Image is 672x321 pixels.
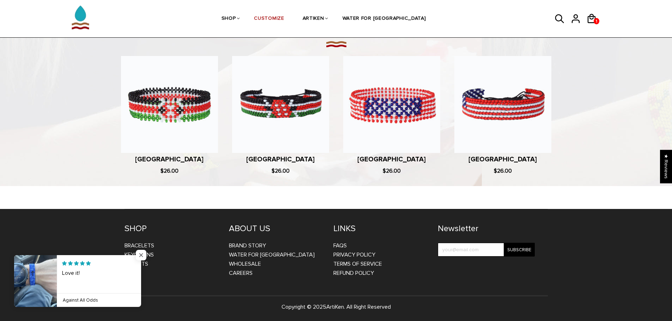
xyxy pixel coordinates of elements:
[594,17,599,26] span: 1
[229,260,261,267] a: WHOLESALE
[326,303,344,310] a: ArtiKen
[303,0,324,38] a: ARTIKEN
[438,223,535,234] h4: Newsletter
[325,39,347,49] img: Related products
[333,251,375,258] a: Privacy Policy
[468,155,537,163] a: [GEOGRAPHIC_DATA]
[125,223,218,234] h4: SHOP
[504,243,535,257] input: Subscribe
[229,223,323,234] h4: ABOUT US
[333,242,347,249] a: FAQs
[357,155,426,163] a: [GEOGRAPHIC_DATA]
[246,155,315,163] a: [GEOGRAPHIC_DATA]
[229,270,253,277] a: CAREERS
[125,242,154,249] a: Bracelets
[136,250,146,260] span: Close popup widget
[383,167,401,174] span: $26.00
[254,0,284,38] a: CUSTOMIZE
[125,251,154,258] a: Keychains
[333,270,374,277] a: Refund Policy
[333,260,382,267] a: Terms of Service
[343,0,426,38] a: WATER FOR [GEOGRAPHIC_DATA]
[594,18,599,24] a: 1
[222,0,236,38] a: SHOP
[125,302,548,311] p: Copyright © 2025 . All Right Reserved
[229,251,315,258] a: WATER FOR [GEOGRAPHIC_DATA]
[438,243,535,257] input: your@email.com
[660,150,672,183] div: Click to open Judge.me floating reviews tab
[494,167,512,174] span: $26.00
[161,167,178,174] span: $26.00
[272,167,290,174] span: $26.00
[135,155,204,163] a: [GEOGRAPHIC_DATA]
[229,242,266,249] a: BRAND STORY
[333,223,427,234] h4: LINKS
